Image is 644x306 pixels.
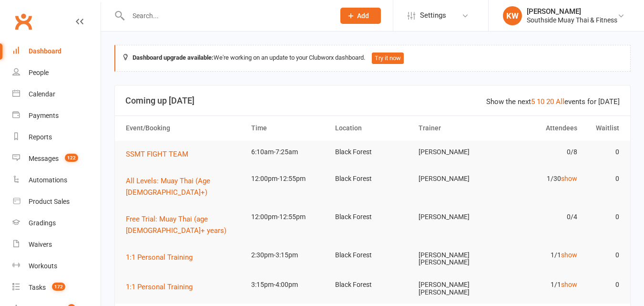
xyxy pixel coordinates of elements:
[126,213,243,236] button: Free Trial: Muay Thai (age [DEMOGRAPHIC_DATA]+ years)
[414,141,498,163] td: [PERSON_NAME]
[414,206,498,228] td: [PERSON_NAME]
[126,215,226,235] span: Free Trial: Muay Thai (age [DEMOGRAPHIC_DATA]+ years)
[12,212,101,234] a: Gradings
[12,191,101,212] a: Product Sales
[12,277,101,298] a: Tasks 172
[486,96,620,107] div: Show the next events for [DATE]
[546,97,554,106] a: 20
[126,252,199,263] button: 1:1 Personal Training
[52,283,65,291] span: 172
[498,141,582,163] td: 0/8
[331,206,415,228] td: Black Forest
[12,148,101,169] a: Messages 122
[561,251,577,259] a: show
[29,176,67,184] div: Automations
[582,141,624,163] td: 0
[126,175,243,198] button: All Levels: Muay Thai (Age [DEMOGRAPHIC_DATA]+)
[29,284,46,291] div: Tasks
[29,219,56,227] div: Gradings
[498,206,582,228] td: 0/4
[498,116,582,140] th: Attendees
[582,116,624,140] th: Waitlist
[11,10,35,33] a: Clubworx
[414,168,498,190] td: [PERSON_NAME]
[126,283,193,291] span: 1:1 Personal Training
[582,168,624,190] td: 0
[537,97,544,106] a: 10
[12,169,101,191] a: Automations
[331,244,415,266] td: Black Forest
[29,198,70,205] div: Product Sales
[414,244,498,274] td: [PERSON_NAME] [PERSON_NAME]
[247,116,331,140] th: Time
[12,105,101,127] a: Payments
[331,168,415,190] td: Black Forest
[498,168,582,190] td: 1/30
[12,127,101,148] a: Reports
[414,116,498,140] th: Trainer
[340,8,381,24] button: Add
[372,53,404,64] button: Try it now
[29,47,61,55] div: Dashboard
[414,274,498,304] td: [PERSON_NAME] [PERSON_NAME]
[114,45,631,72] div: We're working on an update to your Clubworx dashboard.
[247,274,331,296] td: 3:15pm-4:00pm
[582,274,624,296] td: 0
[126,148,195,160] button: SSMT FIGHT TEAM
[12,41,101,62] a: Dashboard
[12,255,101,277] a: Workouts
[126,281,199,293] button: 1:1 Personal Training
[125,96,620,106] h3: Coming up [DATE]
[29,133,52,141] div: Reports
[331,116,415,140] th: Location
[125,9,328,22] input: Search...
[247,141,331,163] td: 6:10am-7:25am
[29,155,59,162] div: Messages
[582,206,624,228] td: 0
[29,112,59,119] div: Payments
[29,241,52,248] div: Waivers
[247,206,331,228] td: 12:00pm-12:55pm
[133,54,214,61] strong: Dashboard upgrade available:
[582,244,624,266] td: 0
[126,150,188,158] span: SSMT FIGHT TEAM
[503,6,522,25] div: KW
[12,234,101,255] a: Waivers
[420,5,446,26] span: Settings
[29,262,57,270] div: Workouts
[122,116,247,140] th: Event/Booking
[126,177,210,197] span: All Levels: Muay Thai (Age [DEMOGRAPHIC_DATA]+)
[126,253,193,262] span: 1:1 Personal Training
[531,97,535,106] a: 5
[29,90,55,98] div: Calendar
[527,7,617,16] div: [PERSON_NAME]
[29,69,49,76] div: People
[247,244,331,266] td: 2:30pm-3:15pm
[331,141,415,163] td: Black Forest
[12,84,101,105] a: Calendar
[65,154,78,162] span: 122
[357,12,369,20] span: Add
[247,168,331,190] td: 12:00pm-12:55pm
[331,274,415,296] td: Black Forest
[561,281,577,288] a: show
[556,97,564,106] a: All
[527,16,617,24] div: Southside Muay Thai & Fitness
[12,62,101,84] a: People
[498,274,582,296] td: 1/1
[498,244,582,266] td: 1/1
[561,175,577,182] a: show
